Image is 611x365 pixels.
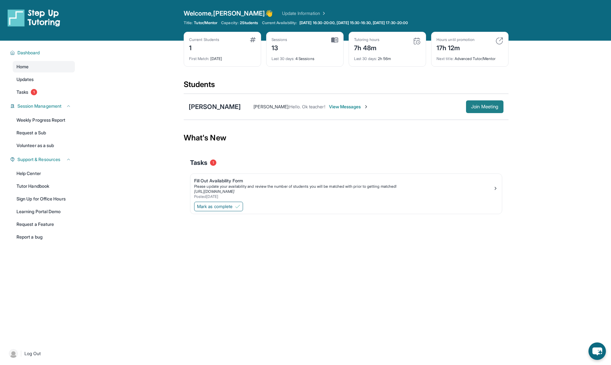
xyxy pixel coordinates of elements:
[16,64,29,70] span: Home
[189,52,256,61] div: [DATE]
[354,52,421,61] div: 2h 56m
[194,20,217,25] span: Tutor/Mentor
[250,37,256,42] img: card
[272,42,287,52] div: 13
[13,231,75,243] a: Report a bug
[8,9,60,27] img: logo
[184,124,509,152] div: What's New
[13,114,75,126] a: Weekly Progress Report
[13,180,75,192] a: Tutor Handbook
[210,159,216,166] span: 1
[184,9,273,18] span: Welcome, [PERSON_NAME] 👋
[413,37,421,45] img: card
[31,89,37,95] span: 1
[194,202,243,211] button: Mark as complete
[13,168,75,179] a: Help Center
[298,20,409,25] a: [DATE] 16:30-20:00, [DATE] 15:30-16:30, [DATE] 17:30-20:00
[194,184,493,189] div: Please update your availability and review the number of students you will be matched with prior ...
[15,156,71,163] button: Support & Resources
[6,347,75,361] a: |Log Out
[189,56,209,61] span: First Match :
[354,37,379,42] div: Tutoring hours
[17,50,40,56] span: Dashboard
[190,158,207,167] span: Tasks
[17,156,60,163] span: Support & Resources
[262,20,297,25] span: Current Availability:
[588,342,606,360] button: chat-button
[16,76,34,83] span: Updates
[437,42,475,52] div: 17h 12m
[437,37,475,42] div: Hours until promotion
[466,100,503,113] button: Join Meeting
[289,104,325,109] span: Hello. Ok teacher!
[272,37,287,42] div: Sessions
[437,56,454,61] span: Next title :
[189,102,241,111] div: [PERSON_NAME]
[13,127,75,139] a: Request a Sub
[184,20,193,25] span: Title:
[437,52,503,61] div: Advanced Tutor/Mentor
[9,349,18,358] img: user-img
[13,193,75,205] a: Sign Up for Office Hours
[197,203,233,210] span: Mark as complete
[20,350,22,357] span: |
[15,103,71,109] button: Session Management
[24,350,41,357] span: Log Out
[13,206,75,217] a: Learning Portal Demo
[272,56,294,61] span: Last 30 days :
[194,189,234,194] a: [URL][DOMAIN_NAME]
[240,20,258,25] span: 2 Students
[194,194,493,199] div: Posted [DATE]
[17,103,62,109] span: Session Management
[13,86,75,98] a: Tasks1
[13,61,75,72] a: Home
[190,174,502,200] a: Fill Out Availability FormPlease update your availability and review the number of students you w...
[354,56,377,61] span: Last 30 days :
[189,42,219,52] div: 1
[299,20,408,25] span: [DATE] 16:30-20:00, [DATE] 15:30-16:30, [DATE] 17:30-20:00
[15,50,71,56] button: Dashboard
[282,10,326,17] a: Update Information
[364,104,369,109] img: Chevron-Right
[496,37,503,45] img: card
[235,204,240,209] img: Mark as complete
[329,104,369,110] span: View Messages
[221,20,239,25] span: Capacity:
[272,52,338,61] div: 4 Sessions
[184,79,509,93] div: Students
[189,37,219,42] div: Current Students
[253,104,289,109] span: [PERSON_NAME] :
[354,42,379,52] div: 7h 48m
[331,37,338,43] img: card
[320,10,326,17] img: Chevron Right
[471,105,498,109] span: Join Meeting
[194,178,493,184] div: Fill Out Availability Form
[13,74,75,85] a: Updates
[13,140,75,151] a: Volunteer as a sub
[13,219,75,230] a: Request a Feature
[16,89,28,95] span: Tasks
